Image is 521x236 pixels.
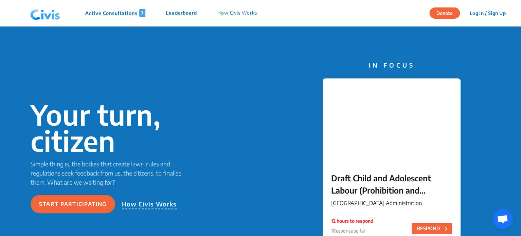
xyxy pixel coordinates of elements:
[331,199,452,207] p: [GEOGRAPHIC_DATA] Administration
[323,60,461,70] p: IN FOCUS
[333,228,365,234] span: Response so far
[331,172,452,196] p: Draft Child and Adolescent Labour (Prohibition and Regulation) Chandigarh Rules, 2025
[412,223,452,234] button: RESPOND
[331,227,373,234] p: 1
[122,199,177,209] p: How Civis Works
[465,8,510,18] button: Log In / Sign Up
[31,102,192,154] p: Your turn, citizen
[139,9,145,17] span: 7
[429,7,460,19] button: Donate
[429,9,465,16] a: Donate
[85,9,145,17] p: Active Consultations
[31,159,192,187] p: Simple thing is, the bodies that create laws, rules and regulations seek feedback from us, the ci...
[331,217,373,224] p: 12 hours to respond
[217,9,257,17] p: How Civis Works
[492,209,513,229] div: Open chat
[31,195,115,213] button: Start participating
[28,3,63,23] img: navlogo.png
[166,9,197,17] p: Leaderboard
